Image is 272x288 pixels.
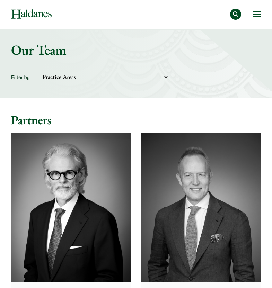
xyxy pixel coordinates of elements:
[11,42,261,58] h1: Our Team
[11,74,30,80] label: Filter by
[11,9,52,19] img: Logo of Haldanes
[253,11,261,17] button: Open menu
[230,9,241,20] button: Search
[11,113,261,128] h2: Partners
